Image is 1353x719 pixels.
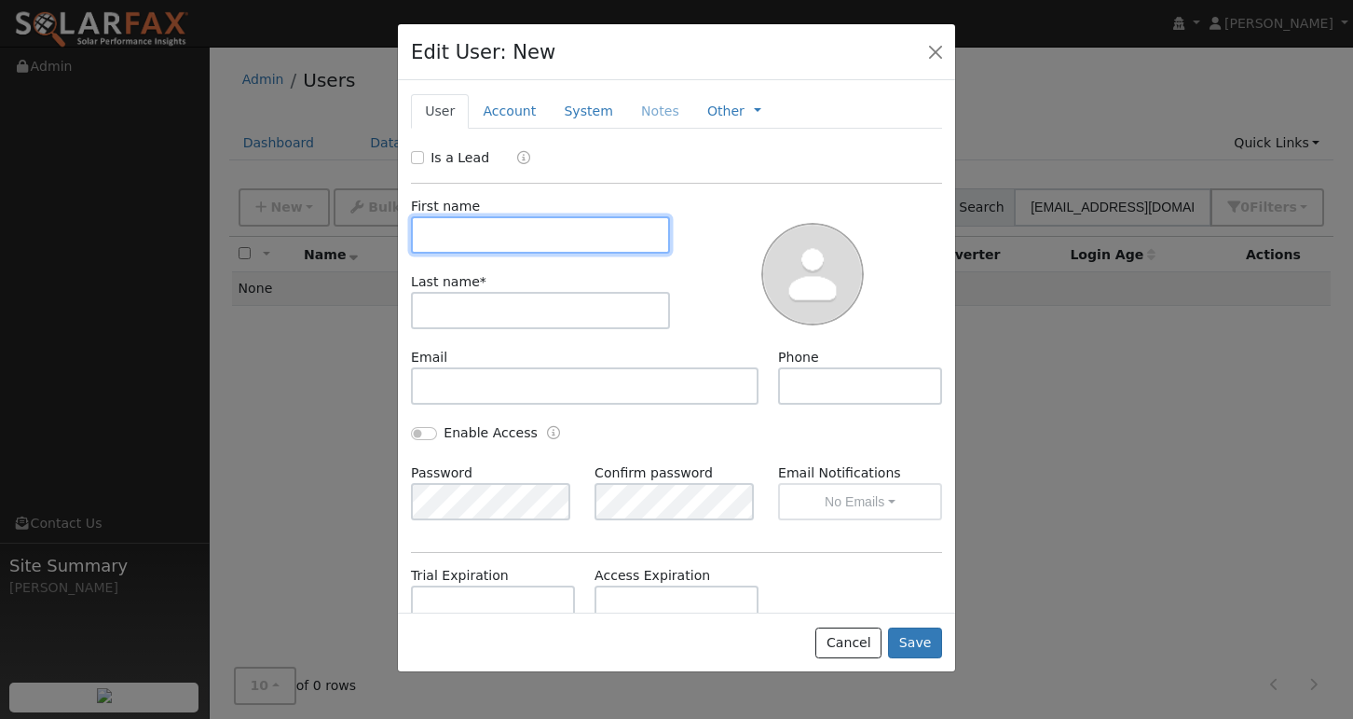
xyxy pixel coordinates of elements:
h4: Edit User: New [411,37,555,67]
a: Account [469,94,550,129]
button: Save [888,628,942,659]
label: Last name [411,272,486,292]
label: Confirm password [594,463,713,483]
label: Phone [778,348,819,367]
label: First name [411,197,480,216]
label: Password [411,463,472,483]
span: Required [480,274,486,289]
label: Trial Expiration [411,566,509,586]
label: Email Notifications [778,463,942,483]
a: Other [707,102,745,121]
label: Access Expiration [594,566,710,586]
label: Is a Lead [430,148,489,168]
label: Email [411,348,447,367]
input: Is a Lead [411,151,424,164]
label: Enable Access [444,423,538,443]
a: Enable Access [547,423,560,445]
a: User [411,94,469,129]
a: Lead [503,148,530,170]
button: Cancel [815,628,881,659]
a: System [550,94,627,129]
